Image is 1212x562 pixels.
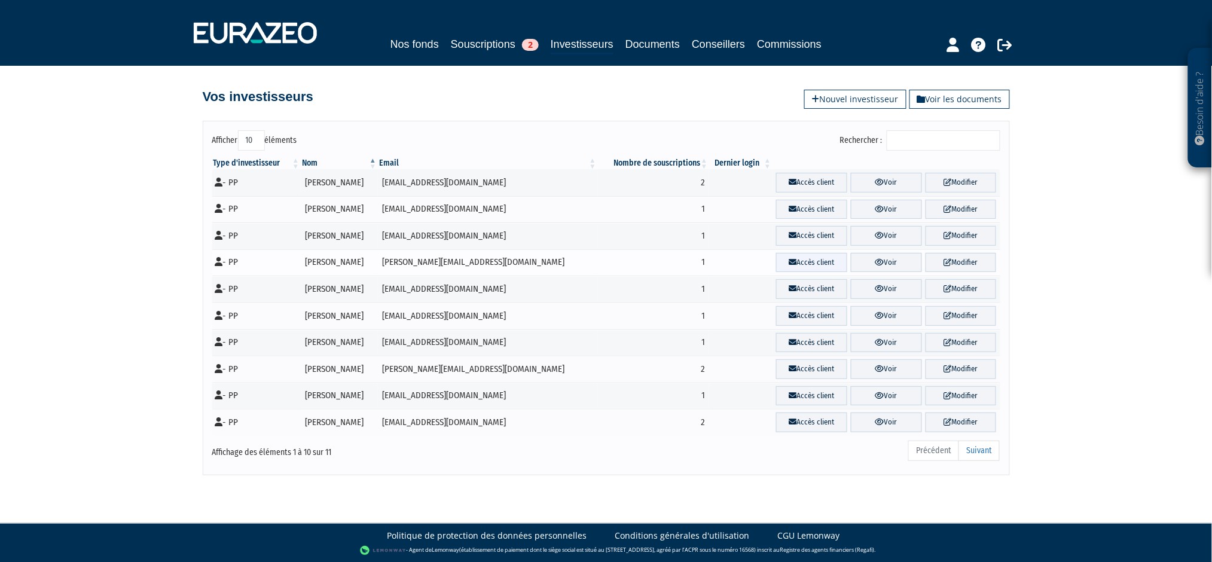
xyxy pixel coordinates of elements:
a: Modifier [926,173,997,193]
td: 1 [598,222,710,249]
td: [EMAIL_ADDRESS][DOMAIN_NAME] [378,329,598,356]
td: [PERSON_NAME] [301,329,378,356]
a: Accès client [776,200,847,219]
a: Modifier [926,386,997,406]
a: Modifier [926,279,997,299]
a: Modifier [926,200,997,219]
td: [EMAIL_ADDRESS][DOMAIN_NAME] [378,383,598,410]
th: Nom : activer pour trier la colonne par ordre d&eacute;croissant [301,157,378,169]
td: [EMAIL_ADDRESS][DOMAIN_NAME] [378,303,598,329]
td: [PERSON_NAME] [301,169,378,196]
th: Dernier login : activer pour trier la colonne par ordre croissant [709,157,773,169]
a: Commissions [757,36,822,53]
a: Voir [851,200,922,219]
a: Suivant [958,441,1000,461]
td: [PERSON_NAME][EMAIL_ADDRESS][DOMAIN_NAME] [378,356,598,383]
th: &nbsp; [773,157,1000,169]
th: Nombre de souscriptions : activer pour trier la colonne par ordre croissant [598,157,710,169]
td: 1 [598,196,710,223]
td: - PP [212,409,301,436]
td: 2 [598,169,710,196]
a: Accès client [776,226,847,246]
label: Afficher éléments [212,130,297,151]
h4: Vos investisseurs [203,90,313,104]
a: Accès client [776,413,847,432]
td: [PERSON_NAME] [301,222,378,249]
a: Souscriptions2 [451,36,539,53]
a: Voir [851,306,922,326]
a: Modifier [926,226,997,246]
a: Lemonway [432,546,459,554]
input: Rechercher : [887,130,1000,151]
a: Accès client [776,359,847,379]
td: - PP [212,196,301,223]
td: 1 [598,383,710,410]
a: Voir [851,173,922,193]
td: - PP [212,356,301,383]
span: 2 [522,39,539,51]
td: [EMAIL_ADDRESS][DOMAIN_NAME] [378,222,598,249]
a: Registre des agents financiers (Regafi) [780,546,875,554]
a: Modifier [926,253,997,273]
td: [PERSON_NAME] [301,249,378,276]
a: Politique de protection des données personnelles [387,530,587,542]
a: Voir [851,279,922,299]
td: [PERSON_NAME] [301,303,378,329]
a: Accès client [776,306,847,326]
a: Voir [851,333,922,353]
td: [EMAIL_ADDRESS][DOMAIN_NAME] [378,276,598,303]
label: Rechercher : [840,130,1000,151]
a: Nos fonds [390,36,439,53]
td: - PP [212,383,301,410]
p: Besoin d'aide ? [1193,54,1207,162]
td: 1 [598,249,710,276]
a: Accès client [776,173,847,193]
td: [EMAIL_ADDRESS][DOMAIN_NAME] [378,409,598,436]
a: Accès client [776,253,847,273]
a: Voir [851,359,922,379]
a: Investisseurs [551,36,613,54]
td: [PERSON_NAME] [301,356,378,383]
th: Email : activer pour trier la colonne par ordre croissant [378,157,598,169]
td: [EMAIL_ADDRESS][DOMAIN_NAME] [378,169,598,196]
a: CGU Lemonway [778,530,840,542]
a: Accès client [776,333,847,353]
a: Conseillers [692,36,745,53]
a: Accès client [776,386,847,406]
a: Voir les documents [909,90,1010,109]
a: Voir [851,226,922,246]
a: Voir [851,253,922,273]
td: - PP [212,169,301,196]
a: Voir [851,413,922,432]
td: [PERSON_NAME] [301,409,378,436]
a: Voir [851,386,922,406]
a: Modifier [926,333,997,353]
th: Type d'investisseur : activer pour trier la colonne par ordre croissant [212,157,301,169]
img: logo-lemonway.png [360,545,406,557]
a: Nouvel investisseur [804,90,906,109]
div: Affichage des éléments 1 à 10 sur 11 [212,439,530,459]
td: - PP [212,329,301,356]
td: [PERSON_NAME] [301,276,378,303]
td: - PP [212,222,301,249]
a: Modifier [926,306,997,326]
select: Afficheréléments [238,130,265,151]
td: - PP [212,303,301,329]
td: - PP [212,276,301,303]
td: [EMAIL_ADDRESS][DOMAIN_NAME] [378,196,598,223]
td: [PERSON_NAME] [301,383,378,410]
td: 2 [598,356,710,383]
td: - PP [212,249,301,276]
td: 1 [598,276,710,303]
td: 1 [598,329,710,356]
a: Documents [625,36,680,53]
td: 1 [598,303,710,329]
a: Modifier [926,359,997,379]
td: [PERSON_NAME][EMAIL_ADDRESS][DOMAIN_NAME] [378,249,598,276]
div: - Agent de (établissement de paiement dont le siège social est situé au [STREET_ADDRESS], agréé p... [12,545,1200,557]
a: Conditions générales d'utilisation [615,530,750,542]
td: [PERSON_NAME] [301,196,378,223]
a: Accès client [776,279,847,299]
td: 2 [598,409,710,436]
a: Modifier [926,413,997,432]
